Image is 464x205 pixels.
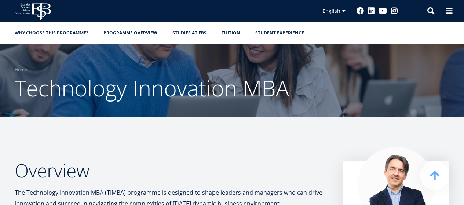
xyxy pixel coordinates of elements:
a: Why choose this programme? [15,29,88,37]
a: Youtube [379,7,387,15]
a: Facebook [357,7,364,15]
span: Technology Innovation MBA [15,73,289,103]
a: Home [15,66,27,73]
h2: Overview [15,161,328,180]
a: Programme overview [103,29,157,37]
a: Instagram [391,7,398,15]
a: Linkedin [368,7,375,15]
a: Studies at EBS [172,29,207,37]
a: Student experience [255,29,304,37]
a: Tuition [222,29,240,37]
